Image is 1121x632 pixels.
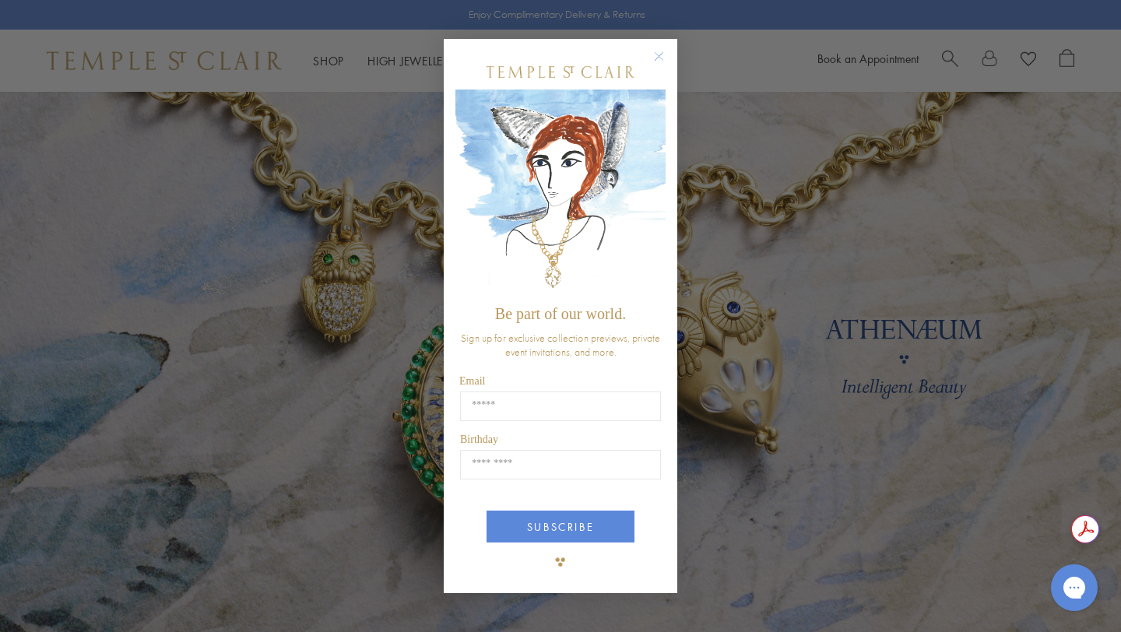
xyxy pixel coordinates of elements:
img: TSC [545,546,576,578]
input: Email [460,391,661,421]
img: Temple St. Clair [487,66,634,78]
span: Birthday [460,434,498,445]
img: c4a9eb12-d91a-4d4a-8ee0-386386f4f338.jpeg [455,90,666,297]
button: SUBSCRIBE [487,511,634,542]
span: Email [459,375,485,387]
iframe: Gorgias live chat messenger [1043,559,1105,616]
span: Sign up for exclusive collection previews, private event invitations, and more. [461,331,660,359]
span: Be part of our world. [495,305,626,322]
button: Close dialog [657,54,676,74]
